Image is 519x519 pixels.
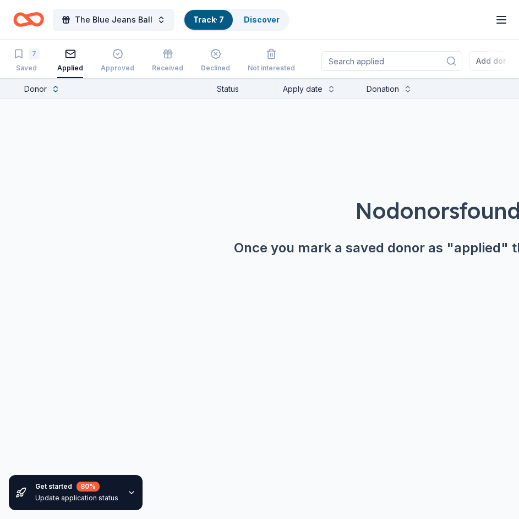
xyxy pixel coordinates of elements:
[210,78,276,98] div: Status
[248,64,295,73] div: Not interested
[367,82,399,96] div: Donation
[35,494,118,503] div: Update application status
[152,44,183,78] button: Received
[13,64,40,73] div: Saved
[201,44,230,78] button: Declined
[101,44,134,78] button: Approved
[101,64,134,73] div: Approved
[75,13,152,26] span: The Blue Jeans Ball
[35,482,118,492] div: Get started
[201,64,230,73] div: Declined
[57,44,83,78] button: Applied
[13,7,44,32] a: Home
[244,15,280,24] a: Discover
[193,15,224,24] a: Track· 7
[13,44,40,78] button: 7Saved
[321,51,462,71] input: Search applied
[248,44,295,78] button: Not interested
[57,64,83,73] div: Applied
[283,82,323,96] div: Apply date
[77,482,100,492] div: 80 %
[24,82,47,96] div: Donor
[152,64,183,73] div: Received
[29,48,40,59] div: 7
[183,9,289,31] button: Track· 7Discover
[53,9,174,31] button: The Blue Jeans Ball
